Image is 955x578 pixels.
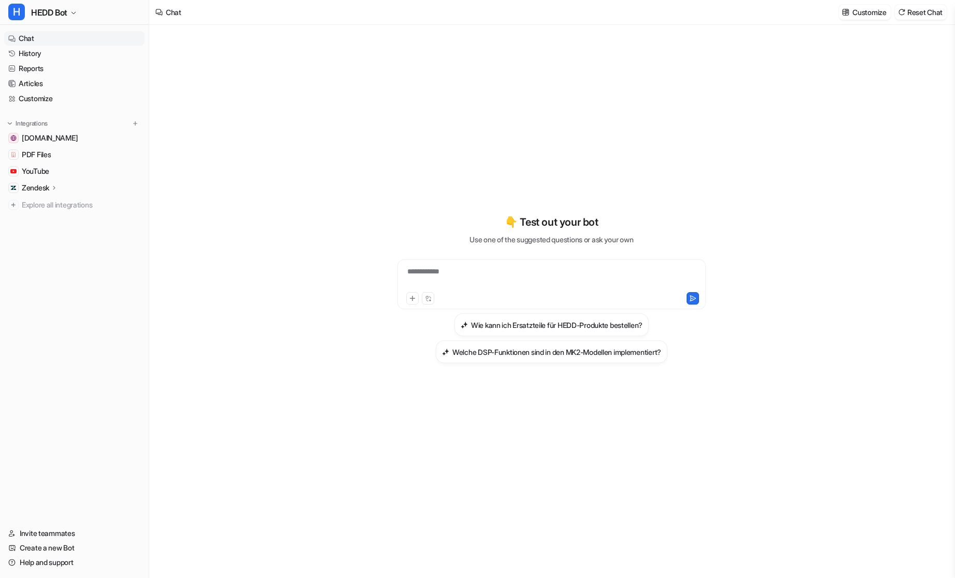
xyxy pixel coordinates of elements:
[10,185,17,191] img: Zendesk
[895,5,947,20] button: Reset Chat
[4,555,145,570] a: Help and support
[132,120,139,127] img: menu_add.svg
[22,149,51,160] span: PDF Files
[461,321,468,329] img: Wie kann ich Ersatzteile für HEDD-Produkte bestellen?
[842,8,849,16] img: customize
[4,526,145,541] a: Invite teammates
[852,7,886,18] p: Customize
[22,183,49,193] p: Zendesk
[10,135,17,141] img: hedd.audio
[4,31,145,46] a: Chat
[4,198,145,212] a: Explore all integrations
[4,541,145,555] a: Create a new Bot
[4,46,145,61] a: History
[898,8,905,16] img: reset
[4,91,145,106] a: Customize
[4,61,145,76] a: Reports
[10,152,17,158] img: PDF Files
[4,118,51,129] button: Integrations
[6,120,13,127] img: expand menu
[4,76,145,91] a: Articles
[22,166,49,176] span: YouTube
[166,7,181,18] div: Chat
[10,168,17,174] img: YouTube
[8,200,19,210] img: explore all integrations
[22,133,78,143] span: [DOMAIN_NAME]
[31,5,67,20] span: HEDD Bot
[4,164,145,178] a: YouTubeYouTube
[471,320,643,331] h3: Wie kann ich Ersatzteile für HEDD-Produkte bestellen?
[839,5,890,20] button: Customize
[452,347,661,357] h3: Welche DSP-Funktionen sind in den MK2-Modellen implementiert?
[8,4,25,20] span: H
[436,340,667,363] button: Welche DSP-Funktionen sind in den MK2-Modellen implementiert?Welche DSP-Funktionen sind in den MK...
[454,313,649,336] button: Wie kann ich Ersatzteile für HEDD-Produkte bestellen?Wie kann ich Ersatzteile für HEDD-Produkte b...
[469,234,633,245] p: Use one of the suggested questions or ask your own
[4,147,145,162] a: PDF FilesPDF Files
[16,119,48,128] p: Integrations
[22,197,140,213] span: Explore all integrations
[442,348,449,356] img: Welche DSP-Funktionen sind in den MK2-Modellen implementiert?
[4,131,145,145] a: hedd.audio[DOMAIN_NAME]
[505,214,598,230] p: 👇 Test out your bot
